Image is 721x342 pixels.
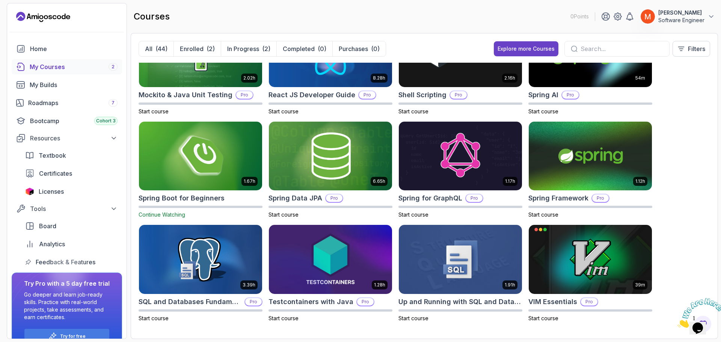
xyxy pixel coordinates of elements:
p: 1.12h [635,178,645,184]
img: user profile image [641,9,655,24]
p: 2.02h [243,75,255,81]
span: Certificates [39,169,72,178]
a: textbook [21,148,122,163]
h2: Mockito & Java Unit Testing [139,90,232,100]
div: Explore more Courses [498,45,555,53]
iframe: chat widget [674,295,721,331]
button: Completed(0) [276,41,332,56]
a: certificates [21,166,122,181]
a: Landing page [16,11,70,23]
h2: SQL and Databases Fundamentals [139,297,241,307]
span: 7 [112,100,115,106]
span: Start course [139,315,169,321]
img: SQL and Databases Fundamentals card [139,225,262,294]
p: All [145,44,152,53]
button: Purchases(0) [332,41,386,56]
div: Bootcamp [30,116,118,125]
p: Enrolled [180,44,204,53]
p: 1.17h [505,178,515,184]
img: Chat attention grabber [3,3,50,33]
a: Explore more Courses [494,41,558,56]
h2: Spring Data JPA [268,193,322,203]
a: bootcamp [12,113,122,128]
img: Testcontainers with Java card [269,225,392,294]
h2: Spring Framework [528,193,588,203]
p: Pro [581,298,597,306]
p: Purchases [339,44,368,53]
span: Cohort 3 [96,118,116,124]
p: Pro [562,91,579,99]
div: (2) [262,44,270,53]
a: licenses [21,184,122,199]
span: Start course [398,315,428,321]
button: Tools [12,202,122,215]
img: Spring Boot for Beginners card [139,122,262,191]
div: Home [30,44,118,53]
a: builds [12,77,122,92]
img: jetbrains icon [25,188,34,195]
span: 1 [3,3,6,9]
div: Tools [30,204,118,213]
span: Start course [398,211,428,218]
a: home [12,41,122,56]
p: 1.67h [244,178,255,184]
img: VIM Essentials card [529,225,652,294]
span: Start course [528,211,558,218]
p: 1.28h [374,282,385,288]
div: (44) [155,44,167,53]
p: Pro [326,194,342,202]
img: Up and Running with SQL and Databases card [399,225,522,294]
h2: VIM Essentials [528,297,577,307]
p: Pro [236,91,253,99]
p: Go deeper and learn job-ready skills. Practice with real-world projects, take assessments, and ea... [24,291,110,321]
h2: Spring AI [528,90,558,100]
div: My Courses [30,62,118,71]
div: My Builds [30,80,118,89]
a: courses [12,59,122,74]
p: 3.39h [243,282,255,288]
span: Start course [528,108,558,115]
p: [PERSON_NAME] [658,9,704,17]
button: Filters [673,41,710,57]
span: Start course [268,211,299,218]
div: (2) [207,44,215,53]
p: Pro [466,194,483,202]
span: Licenses [39,187,64,196]
p: Pro [245,298,262,306]
span: Continue Watching [139,211,185,218]
a: Try for free [60,333,86,339]
p: In Progress [227,44,259,53]
input: Search... [581,44,663,53]
p: Pro [450,91,467,99]
p: 54m [635,75,645,81]
p: Pro [592,194,609,202]
p: 1.91h [505,282,515,288]
span: Board [39,221,56,231]
span: Start course [139,108,169,115]
span: Start course [268,315,299,321]
button: user profile image[PERSON_NAME]Software Engineer [640,9,715,24]
button: In Progress(2) [221,41,276,56]
h2: Spring Boot for Beginners [139,193,225,203]
span: Start course [398,108,428,115]
span: 2 [112,64,115,70]
p: 39m [635,282,645,288]
span: Start course [268,108,299,115]
button: All(44) [139,41,173,56]
h2: Up and Running with SQL and Databases [398,297,522,307]
a: feedback [21,255,122,270]
div: Roadmaps [28,98,118,107]
img: Spring for GraphQL card [399,122,522,191]
p: Software Engineer [658,17,704,24]
img: Spring Framework card [529,122,652,191]
h2: Spring for GraphQL [398,193,462,203]
span: Feedback & Features [36,258,95,267]
p: 8.28h [373,75,385,81]
span: Textbook [39,151,66,160]
a: roadmaps [12,95,122,110]
button: Enrolled(2) [173,41,221,56]
p: 6.65h [373,178,385,184]
p: Completed [283,44,315,53]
